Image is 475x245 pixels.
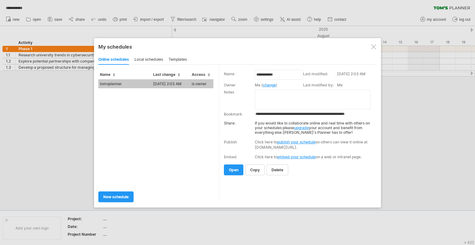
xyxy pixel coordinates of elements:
div: If you would like to collaborate online and real time with others on your schedules please your a... [224,118,373,135]
div: Publish [224,140,237,144]
td: Bookmark [224,110,255,118]
span: Access [192,72,210,77]
span: delete [272,168,283,172]
a: delete [267,164,288,175]
span: Last change [153,72,180,77]
div: Embed [224,155,237,159]
div: My schedules [98,44,377,50]
a: open [224,164,243,175]
a: publish your schedule [277,140,316,144]
a: embed your schedule [277,155,316,159]
a: new schedule [98,191,134,202]
span: open [229,168,238,172]
div: Me ( ) [255,83,300,87]
div: local schedules [135,55,163,65]
td: Notes [224,89,255,110]
td: [DATE] 2:03 AM [337,71,375,82]
div: Click here to on a web or intranet page. [255,155,373,159]
td: is owner [190,79,213,88]
td: Last modified by: [303,82,337,89]
td: [DATE] 2:03 AM [152,79,190,88]
td: Owner [224,82,255,89]
td: Name [224,71,255,82]
div: Click here to so others can view it online at [DOMAIN_NAME][URL]. [255,139,373,150]
div: online schedules [98,55,129,65]
div: templates [169,55,187,65]
td: Me [337,82,375,89]
span: Name [100,72,115,77]
strong: Share: [224,121,235,125]
a: copy [245,164,265,175]
td: tomsplanner [98,79,152,88]
span: new schedule [103,195,129,199]
td: Last modified: [303,71,337,82]
span: copy [250,168,260,172]
a: change [263,83,276,87]
a: upgrade [294,125,309,130]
